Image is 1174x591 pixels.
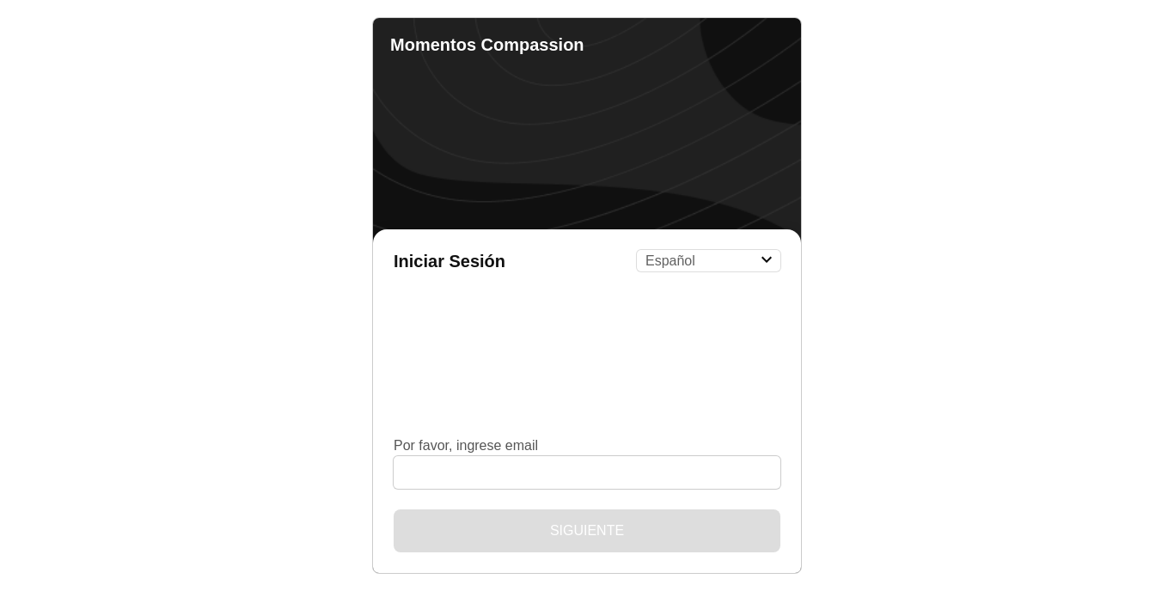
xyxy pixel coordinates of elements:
input: Por favor, ingrese email [394,456,780,489]
select: Language [637,250,780,271]
b: Momentos Compassion [390,35,584,54]
h1: Iniciar Sesión [394,252,505,271]
label: Por favor, ingrese email [394,439,538,453]
button: Siguiente [394,509,780,552]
